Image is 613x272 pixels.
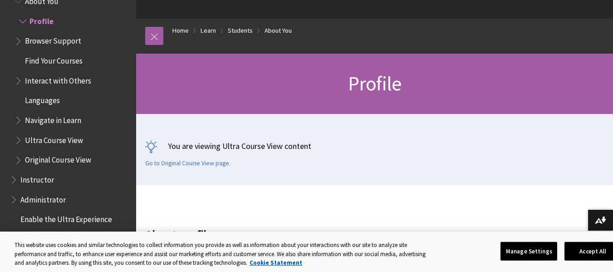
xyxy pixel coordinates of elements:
[348,71,401,96] span: Profile
[25,34,81,46] span: Browser Support
[25,93,60,105] span: Languages
[25,53,83,65] span: Find Your Courses
[15,241,429,267] div: This website uses cookies and similar technologies to collect information you provide as well as ...
[228,25,253,36] a: Students
[145,159,230,168] a: Go to Original Course View page.
[201,25,216,36] a: Learn
[145,225,470,244] span: About profiles
[500,242,557,261] button: Manage Settings
[29,14,54,26] span: Profile
[265,25,292,36] a: About You
[25,113,81,125] span: Navigate in Learn
[20,172,54,184] span: Instructor
[25,73,91,85] span: Interact with Others
[20,212,112,224] span: Enable the Ultra Experience
[145,140,604,152] p: You are viewing Ultra Course View content
[172,25,189,36] a: Home
[25,153,91,165] span: Original Course View
[250,259,302,267] a: More information about your privacy, opens in a new tab
[25,133,83,145] span: Ultra Course View
[20,192,66,204] span: Administrator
